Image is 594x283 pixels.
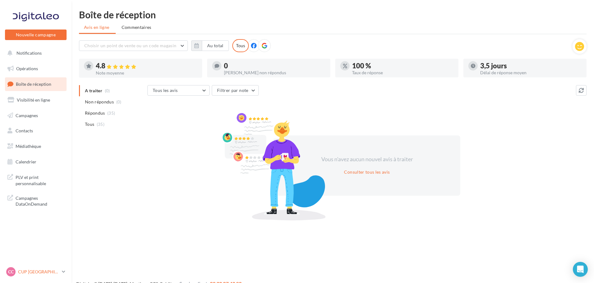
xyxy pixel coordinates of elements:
[16,112,38,118] span: Campagnes
[212,85,259,96] button: Filtrer par note
[16,50,42,56] span: Notifications
[96,71,197,75] div: Note moyenne
[232,39,249,52] div: Tous
[85,99,114,105] span: Non répondus
[4,62,68,75] a: Opérations
[85,110,105,116] span: Répondus
[5,30,67,40] button: Nouvelle campagne
[191,40,229,51] button: Au total
[122,25,151,30] span: Commentaires
[16,173,64,186] span: PLV et print personnalisable
[4,47,65,60] button: Notifications
[18,269,59,275] p: CUP [GEOGRAPHIC_DATA]
[4,155,68,168] a: Calendrier
[153,88,178,93] span: Tous les avis
[116,99,122,104] span: (0)
[4,124,68,137] a: Contacts
[480,62,582,69] div: 3,5 jours
[224,71,325,75] div: [PERSON_NAME] non répondus
[97,122,104,127] span: (35)
[5,266,67,278] a: CC CUP [GEOGRAPHIC_DATA]
[84,43,176,48] span: Choisir un point de vente ou un code magasin
[352,62,453,69] div: 100 %
[16,159,36,164] span: Calendrier
[4,140,68,153] a: Médiathèque
[16,144,41,149] span: Médiathèque
[4,109,68,122] a: Campagnes
[224,62,325,69] div: 0
[79,40,188,51] button: Choisir un point de vente ou un code magasin
[17,97,50,103] span: Visibilité en ligne
[16,66,38,71] span: Opérations
[8,269,14,275] span: CC
[147,85,210,96] button: Tous les avis
[202,40,229,51] button: Au total
[480,71,582,75] div: Délai de réponse moyen
[341,168,392,176] button: Consulter tous les avis
[4,171,68,189] a: PLV et print personnalisable
[107,111,115,116] span: (35)
[4,94,68,107] a: Visibilité en ligne
[4,191,68,210] a: Campagnes DataOnDemand
[96,62,197,70] div: 4.8
[4,77,68,91] a: Boîte de réception
[79,10,587,19] div: Boîte de réception
[352,71,453,75] div: Taux de réponse
[85,121,94,127] span: Tous
[16,128,33,133] span: Contacts
[313,155,420,163] div: Vous n'avez aucun nouvel avis à traiter
[16,81,51,87] span: Boîte de réception
[16,194,64,207] span: Campagnes DataOnDemand
[573,262,588,277] div: Open Intercom Messenger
